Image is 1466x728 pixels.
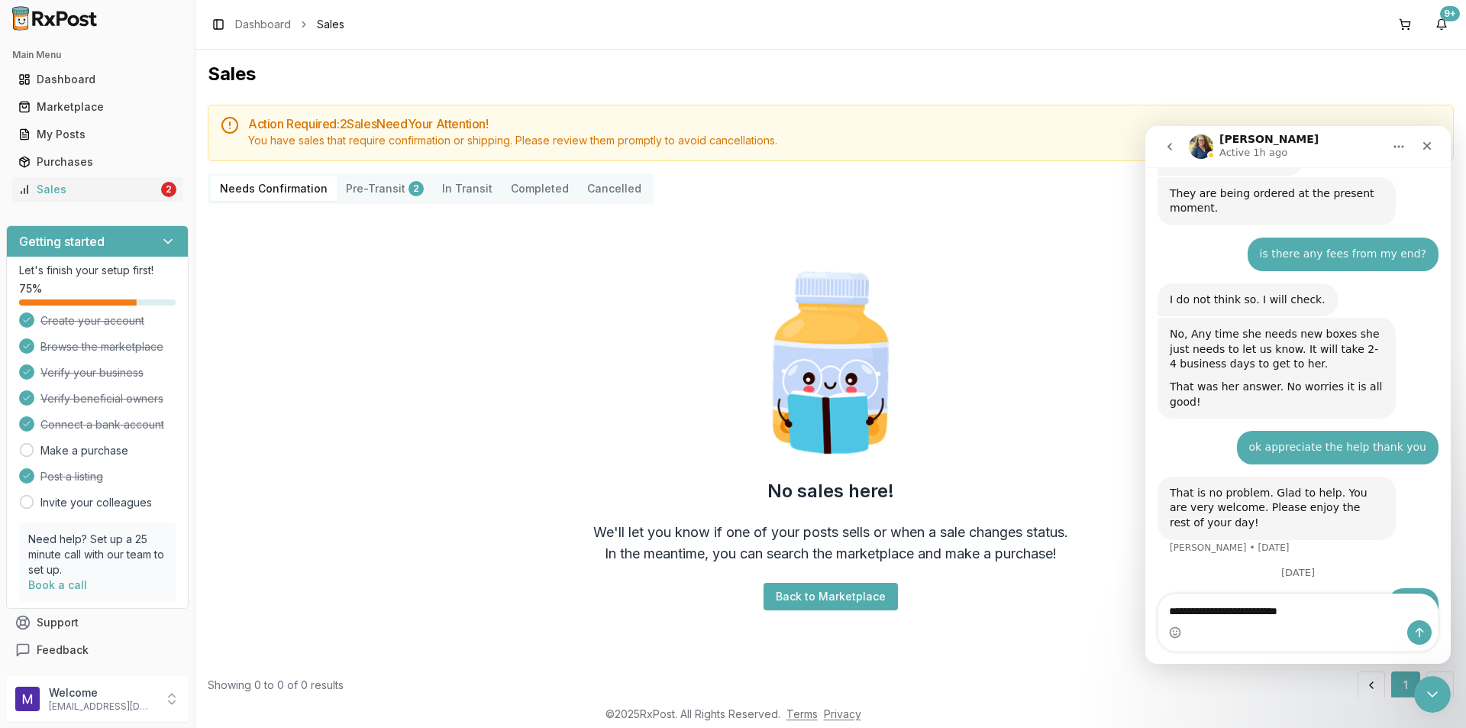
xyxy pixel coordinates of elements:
[28,532,166,578] p: Need help? Set up a 25 minute call with our team to set up.
[12,176,182,203] a: Sales2
[12,49,182,61] h2: Main Menu
[19,263,176,278] p: Let's finish your setup first!
[235,17,291,32] a: Dashboard
[248,133,1441,148] div: You have sales that require confirmation or shipping. Please review them promptly to avoid cancel...
[40,495,152,510] a: Invite your colleagues
[28,578,87,591] a: Book a call
[1391,671,1420,699] button: 1
[12,66,182,93] a: Dashboard
[49,685,155,700] p: Welcome
[317,17,344,32] span: Sales
[18,72,176,87] div: Dashboard
[18,182,158,197] div: Sales
[248,118,1441,130] h5: Action Required: 2 Sale s Need Your Attention!
[408,181,424,196] div: 2
[40,443,128,458] a: Make a purchase
[605,543,1057,565] div: In the meantime, you can search the marketplace and make a purchase!
[18,154,176,170] div: Purchases
[6,150,189,174] button: Purchases
[12,93,182,121] a: Marketplace
[15,687,40,711] img: User avatar
[6,636,189,664] button: Feedback
[235,17,344,32] nav: breadcrumb
[733,265,928,461] img: Smart Pill Bottle
[824,707,861,720] a: Privacy
[6,177,189,202] button: Sales2
[40,391,163,406] span: Verify beneficial owners
[1440,6,1460,21] div: 9+
[40,339,163,354] span: Browse the marketplace
[6,67,189,92] button: Dashboard
[6,95,189,119] button: Marketplace
[12,148,182,176] a: Purchases
[578,176,651,201] button: Cancelled
[593,522,1068,543] div: We'll let you know if one of your posts sells or when a sale changes status.
[18,99,176,115] div: Marketplace
[40,313,144,328] span: Create your account
[433,176,502,201] button: In Transit
[1429,12,1454,37] button: 9+
[1414,676,1451,713] iframe: Intercom live chat
[767,479,894,503] h2: No sales here!
[1145,126,1451,664] iframe: Intercom live chat
[49,700,155,713] p: [EMAIL_ADDRESS][DOMAIN_NAME]
[6,609,189,636] button: Support
[18,127,176,142] div: My Posts
[161,182,176,197] div: 2
[786,707,818,720] a: Terms
[40,417,164,432] span: Connect a bank account
[19,232,105,251] h3: Getting started
[6,122,189,147] button: My Posts
[208,678,344,693] div: Showing 0 to 0 of 0 results
[12,121,182,148] a: My Posts
[211,176,337,201] button: Needs Confirmation
[6,6,104,31] img: RxPost Logo
[208,62,1454,86] h1: Sales
[37,642,89,658] span: Feedback
[40,365,144,380] span: Verify your business
[502,176,578,201] button: Completed
[764,583,898,610] button: Back to Marketplace
[337,176,433,201] button: Pre-Transit
[19,281,42,296] span: 75 %
[40,469,103,484] span: Post a listing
